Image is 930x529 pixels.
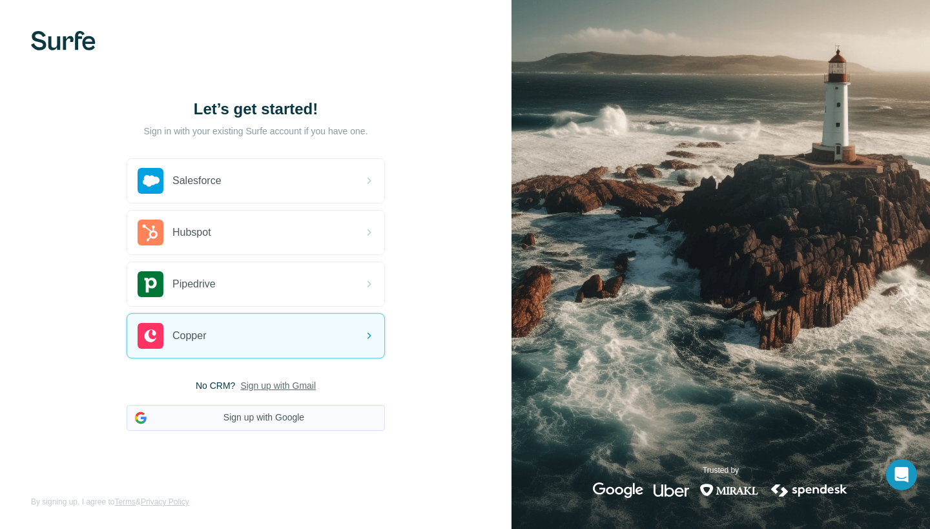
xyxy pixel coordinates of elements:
[172,276,216,292] span: Pipedrive
[138,323,163,349] img: copper's logo
[240,379,316,392] button: Sign up with Gmail
[593,482,643,498] img: google's logo
[886,459,917,490] div: Open Intercom Messenger
[172,173,222,189] span: Salesforce
[127,99,385,119] h1: Let’s get started!
[769,482,849,498] img: spendesk's logo
[172,225,211,240] span: Hubspot
[31,496,189,508] span: By signing up, I agree to &
[699,482,759,498] img: mirakl's logo
[141,497,189,506] a: Privacy Policy
[127,405,385,431] button: Sign up with Google
[138,271,163,297] img: pipedrive's logo
[138,168,163,194] img: salesforce's logo
[31,31,96,50] img: Surfe's logo
[114,497,136,506] a: Terms
[654,482,689,498] img: uber's logo
[703,464,739,476] p: Trusted by
[138,220,163,245] img: hubspot's logo
[143,125,367,138] p: Sign in with your existing Surfe account if you have one.
[172,328,206,344] span: Copper
[196,379,235,392] span: No CRM?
